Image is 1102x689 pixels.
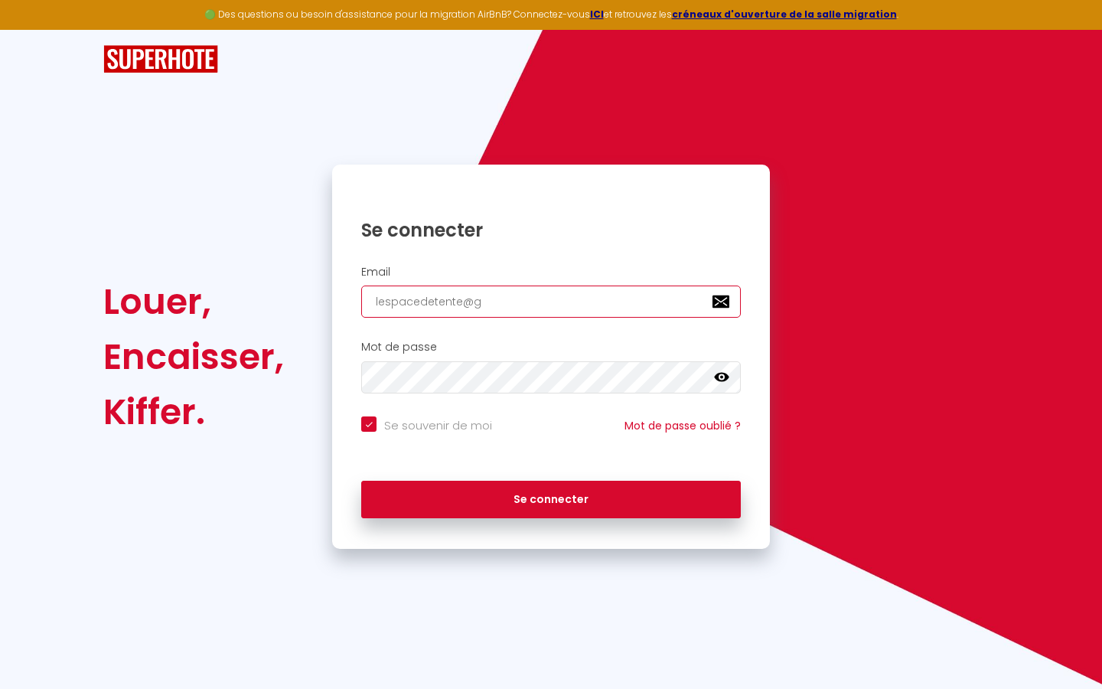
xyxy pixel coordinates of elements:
[361,341,741,354] h2: Mot de passe
[361,266,741,279] h2: Email
[672,8,897,21] a: créneaux d'ouverture de la salle migration
[103,384,284,439] div: Kiffer.
[361,286,741,318] input: Ton Email
[12,6,58,52] button: Ouvrir le widget de chat LiveChat
[103,274,284,329] div: Louer,
[590,8,604,21] a: ICI
[361,218,741,242] h1: Se connecter
[624,418,741,433] a: Mot de passe oublié ?
[361,481,741,519] button: Se connecter
[103,329,284,384] div: Encaisser,
[103,45,218,73] img: SuperHote logo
